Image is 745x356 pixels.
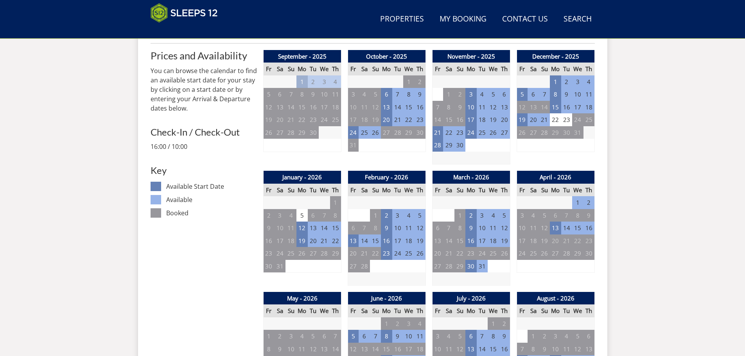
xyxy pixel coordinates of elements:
[561,88,572,101] td: 9
[572,63,583,75] th: We
[285,184,296,197] th: Su
[296,247,307,260] td: 26
[296,113,307,126] td: 22
[370,63,381,75] th: Su
[151,127,257,137] h3: Check-In / Check-Out
[151,165,257,175] h3: Key
[403,101,414,114] td: 15
[319,101,330,114] td: 17
[392,222,403,234] td: 10
[370,113,381,126] td: 19
[572,88,583,101] td: 10
[517,184,528,197] th: Fr
[465,222,476,234] td: 9
[285,222,296,234] td: 11
[403,126,414,139] td: 29
[285,88,296,101] td: 7
[528,63,539,75] th: Sa
[370,209,381,222] td: 1
[330,75,341,88] td: 4
[308,209,319,222] td: 6
[550,113,561,126] td: 22
[370,222,381,234] td: 8
[550,63,561,75] th: Mo
[465,63,476,75] th: Mo
[443,101,454,114] td: 8
[443,113,454,126] td: 15
[319,63,330,75] th: We
[454,88,465,101] td: 2
[572,75,583,88] td: 3
[432,63,443,75] th: Fr
[263,171,341,184] th: January - 2026
[488,88,499,101] td: 5
[392,184,403,197] th: Tu
[488,234,499,247] td: 18
[499,184,510,197] th: Th
[403,88,414,101] td: 8
[539,88,550,101] td: 7
[285,126,296,139] td: 28
[443,126,454,139] td: 22
[517,50,594,63] th: December - 2025
[330,63,341,75] th: Th
[572,196,583,209] td: 1
[443,222,454,234] td: 7
[403,209,414,222] td: 4
[330,196,341,209] td: 1
[477,184,488,197] th: Tu
[263,222,274,234] td: 9
[572,184,583,197] th: We
[285,63,296,75] th: Su
[517,234,528,247] td: 17
[432,184,443,197] th: Fr
[403,234,414,247] td: 18
[572,234,583,247] td: 22
[296,209,307,222] td: 5
[528,209,539,222] td: 4
[274,222,285,234] td: 10
[488,184,499,197] th: We
[274,126,285,139] td: 27
[296,184,307,197] th: Mo
[488,113,499,126] td: 19
[454,126,465,139] td: 23
[330,184,341,197] th: Th
[319,222,330,234] td: 14
[285,101,296,114] td: 14
[263,88,274,101] td: 5
[308,75,319,88] td: 2
[550,184,561,197] th: Mo
[477,113,488,126] td: 18
[308,88,319,101] td: 9
[296,126,307,139] td: 29
[528,184,539,197] th: Sa
[583,113,594,126] td: 25
[308,113,319,126] td: 23
[319,247,330,260] td: 28
[381,247,392,260] td: 23
[151,50,257,61] h2: Prices and Availability
[381,126,392,139] td: 27
[263,209,274,222] td: 2
[561,234,572,247] td: 21
[528,126,539,139] td: 27
[348,101,359,114] td: 10
[308,234,319,247] td: 20
[308,63,319,75] th: Tu
[147,27,229,34] iframe: Customer reviews powered by Trustpilot
[539,63,550,75] th: Su
[443,88,454,101] td: 1
[319,75,330,88] td: 3
[370,126,381,139] td: 26
[381,209,392,222] td: 2
[330,247,341,260] td: 29
[263,113,274,126] td: 19
[572,113,583,126] td: 24
[392,234,403,247] td: 17
[392,88,403,101] td: 7
[443,184,454,197] th: Sa
[263,101,274,114] td: 12
[285,113,296,126] td: 21
[454,184,465,197] th: Su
